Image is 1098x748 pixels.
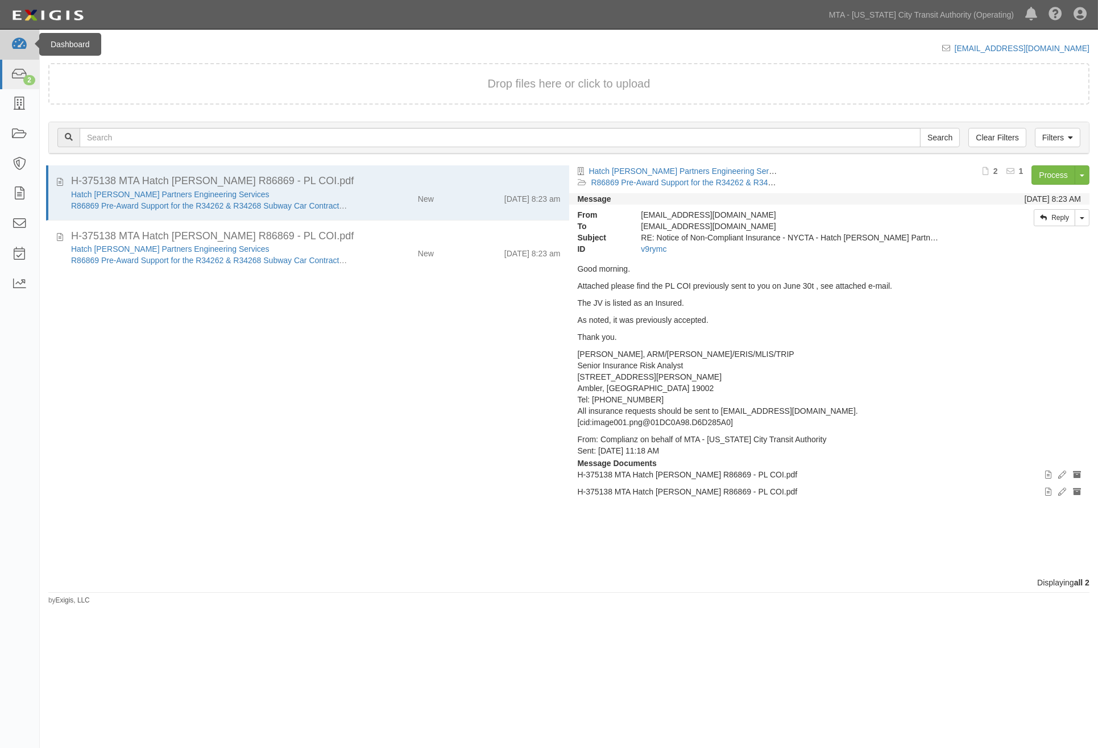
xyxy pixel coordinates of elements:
[1058,471,1066,479] i: Edit document
[968,128,1026,147] a: Clear Filters
[80,128,921,147] input: Search
[71,229,561,244] div: H-375138 MTA Hatch Jacobs R86869 - PL COI.pdf
[71,243,349,255] div: Hatch Jacobs Partners Engineering Services
[504,243,561,259] div: [DATE] 8:23 am
[578,486,1082,497] p: H-375138 MTA Hatch [PERSON_NAME] R86869 - PL COI.pdf
[71,244,270,254] a: Hatch [PERSON_NAME] Partners Engineering Services
[1031,165,1075,185] a: Process
[578,280,1082,292] p: Attached please find the PL COI previously sent to you on June 30t , see attached e-mail.
[955,44,1089,53] a: [EMAIL_ADDRESS][DOMAIN_NAME]
[578,297,1082,309] p: The JV is listed as an Insured.
[569,209,633,221] strong: From
[418,189,434,205] div: New
[569,221,633,232] strong: To
[632,232,951,243] div: RE: Notice of Non-Compliant Insurance - NYCTA - Hatch Jacobs Partners Engineering Services - R86869
[578,194,611,203] strong: Message
[56,596,90,604] a: Exigis, LLC
[71,174,561,189] div: H-375138 MTA Hatch Jacobs R86869 - PL COI.pdf
[641,244,666,254] a: v9rymc
[589,167,788,176] a: Hatch [PERSON_NAME] Partners Engineering Services
[578,348,1082,428] p: [PERSON_NAME], ARM/[PERSON_NAME]/ERIS/MLIS/TRIP Senior Insurance Risk Analyst [STREET_ADDRESS][PE...
[632,209,951,221] div: [EMAIL_ADDRESS][DOMAIN_NAME]
[1073,471,1081,479] i: Archive document
[39,33,101,56] div: Dashboard
[488,77,650,90] span: Drop files here or click to upload
[1035,128,1080,147] a: Filters
[578,263,1082,275] p: Good morning.
[1073,488,1081,496] i: Archive document
[578,314,1082,326] p: As noted, it was previously accepted.
[71,190,270,199] a: Hatch [PERSON_NAME] Partners Engineering Services
[578,469,1082,480] p: H-375138 MTA Hatch [PERSON_NAME] R86869 - PL COI.pdf
[578,459,657,468] strong: Message Documents
[1034,209,1075,226] a: Reply
[9,5,87,26] img: Logo
[71,256,395,265] a: R86869 Pre-Award Support for the R34262 & R34268 Subway Car Contracts (0000108753)
[823,3,1020,26] a: MTA - [US_STATE] City Transit Authority (Operating)
[48,596,90,605] small: by
[920,128,960,147] input: Search
[569,232,633,243] strong: Subject
[578,331,1082,343] p: Thank you.
[418,243,434,259] div: New
[71,200,349,211] div: R86869 Pre-Award Support for the R34262 & R34268 Subway Car Contracts (0000108753)
[1019,167,1024,176] b: 1
[23,75,35,85] div: 2
[993,167,998,176] b: 2
[578,434,1082,491] p: From: Complianz on behalf of MTA - [US_STATE] City Transit Authority Sent: [DATE] 11:18 AM To: Ha...
[632,221,951,232] div: agreement-v4kxpe@mtato.complianz.com
[40,577,1098,588] div: Displaying
[71,255,349,266] div: R86869 Pre-Award Support for the R34262 & R34268 Subway Car Contracts (0000108753)
[71,201,395,210] a: R86869 Pre-Award Support for the R34262 & R34268 Subway Car Contracts (0000108753)
[1049,8,1062,22] i: Help Center - Complianz
[1045,471,1051,479] i: View
[591,178,915,187] a: R86869 Pre-Award Support for the R34262 & R34268 Subway Car Contracts (0000108753)
[71,189,349,200] div: Hatch Jacobs Partners Engineering Services
[1045,488,1051,496] i: View
[569,243,633,255] strong: ID
[1074,578,1089,587] b: all 2
[504,189,561,205] div: [DATE] 8:23 am
[1025,193,1081,205] div: [DATE] 8:23 AM
[1058,488,1066,496] i: Edit document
